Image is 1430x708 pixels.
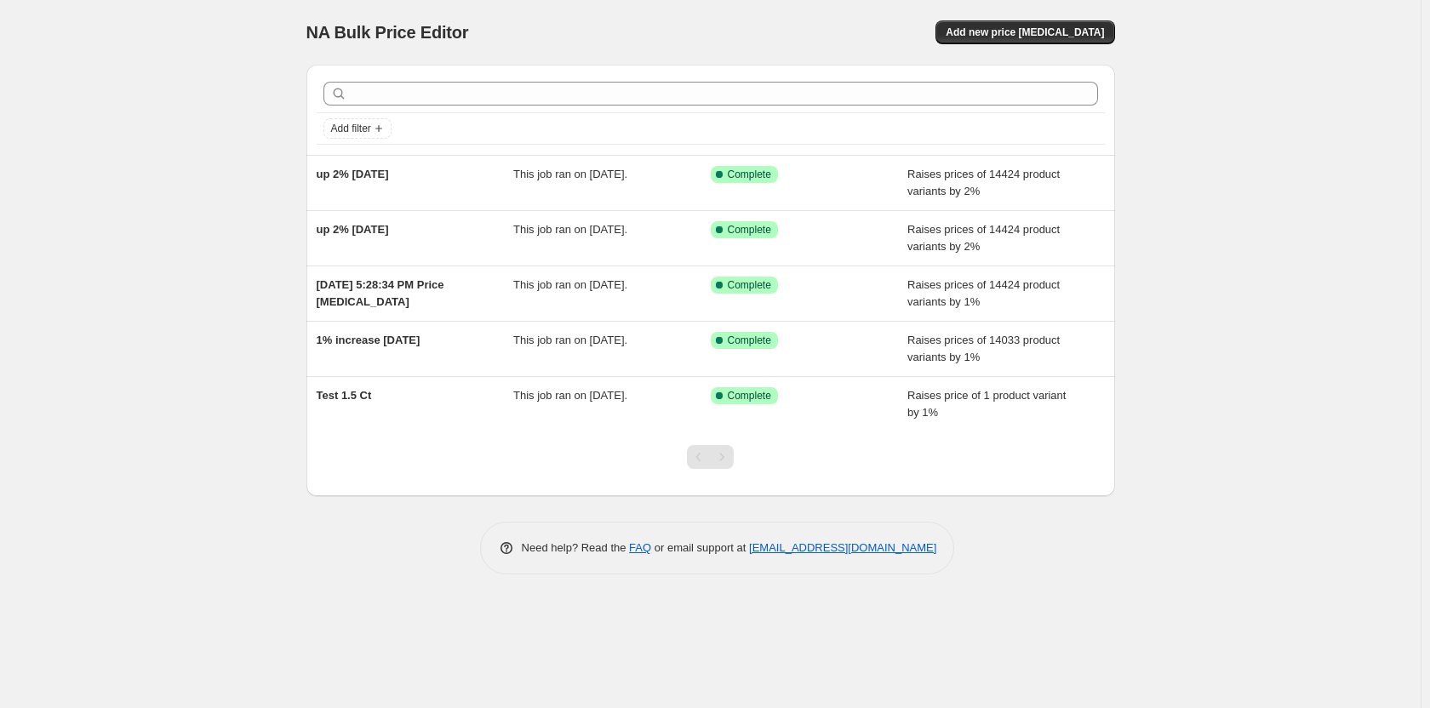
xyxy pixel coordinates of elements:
[907,168,1060,197] span: Raises prices of 14424 product variants by 2%
[317,168,389,180] span: up 2% [DATE]
[522,541,630,554] span: Need help? Read the
[907,223,1060,253] span: Raises prices of 14424 product variants by 2%
[935,20,1114,44] button: Add new price [MEDICAL_DATA]
[513,334,627,346] span: This job ran on [DATE].
[513,223,627,236] span: This job ran on [DATE].
[907,389,1066,419] span: Raises price of 1 product variant by 1%
[513,168,627,180] span: This job ran on [DATE].
[728,168,771,181] span: Complete
[323,118,392,139] button: Add filter
[513,389,627,402] span: This job ran on [DATE].
[687,445,734,469] nav: Pagination
[317,334,420,346] span: 1% increase [DATE]
[651,541,749,554] span: or email support at
[749,541,936,554] a: [EMAIL_ADDRESS][DOMAIN_NAME]
[728,278,771,292] span: Complete
[306,23,469,42] span: NA Bulk Price Editor
[728,389,771,403] span: Complete
[907,334,1060,363] span: Raises prices of 14033 product variants by 1%
[317,278,444,308] span: [DATE] 5:28:34 PM Price [MEDICAL_DATA]
[317,223,389,236] span: up 2% [DATE]
[331,122,371,135] span: Add filter
[946,26,1104,39] span: Add new price [MEDICAL_DATA]
[728,334,771,347] span: Complete
[513,278,627,291] span: This job ran on [DATE].
[317,389,372,402] span: Test 1.5 Ct
[728,223,771,237] span: Complete
[629,541,651,554] a: FAQ
[907,278,1060,308] span: Raises prices of 14424 product variants by 1%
